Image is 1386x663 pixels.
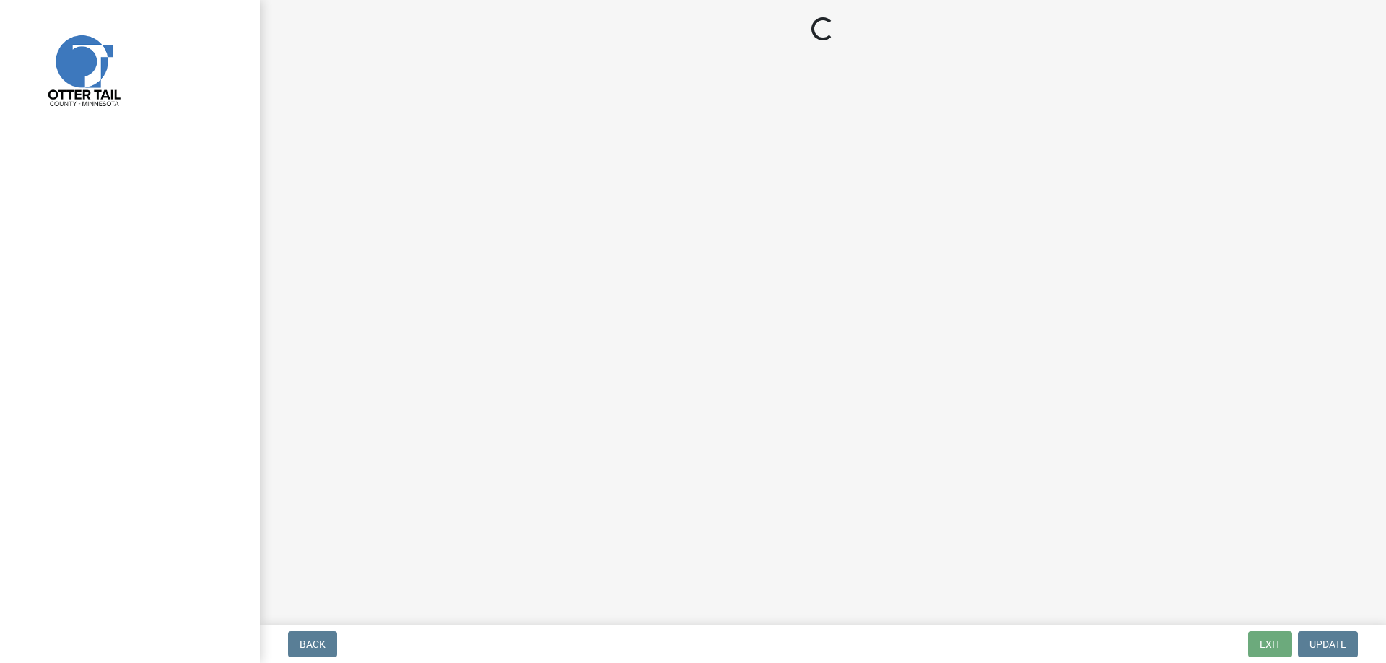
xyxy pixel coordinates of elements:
[300,638,326,650] span: Back
[29,15,137,123] img: Otter Tail County, Minnesota
[1298,631,1358,657] button: Update
[1248,631,1292,657] button: Exit
[288,631,337,657] button: Back
[1309,638,1346,650] span: Update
